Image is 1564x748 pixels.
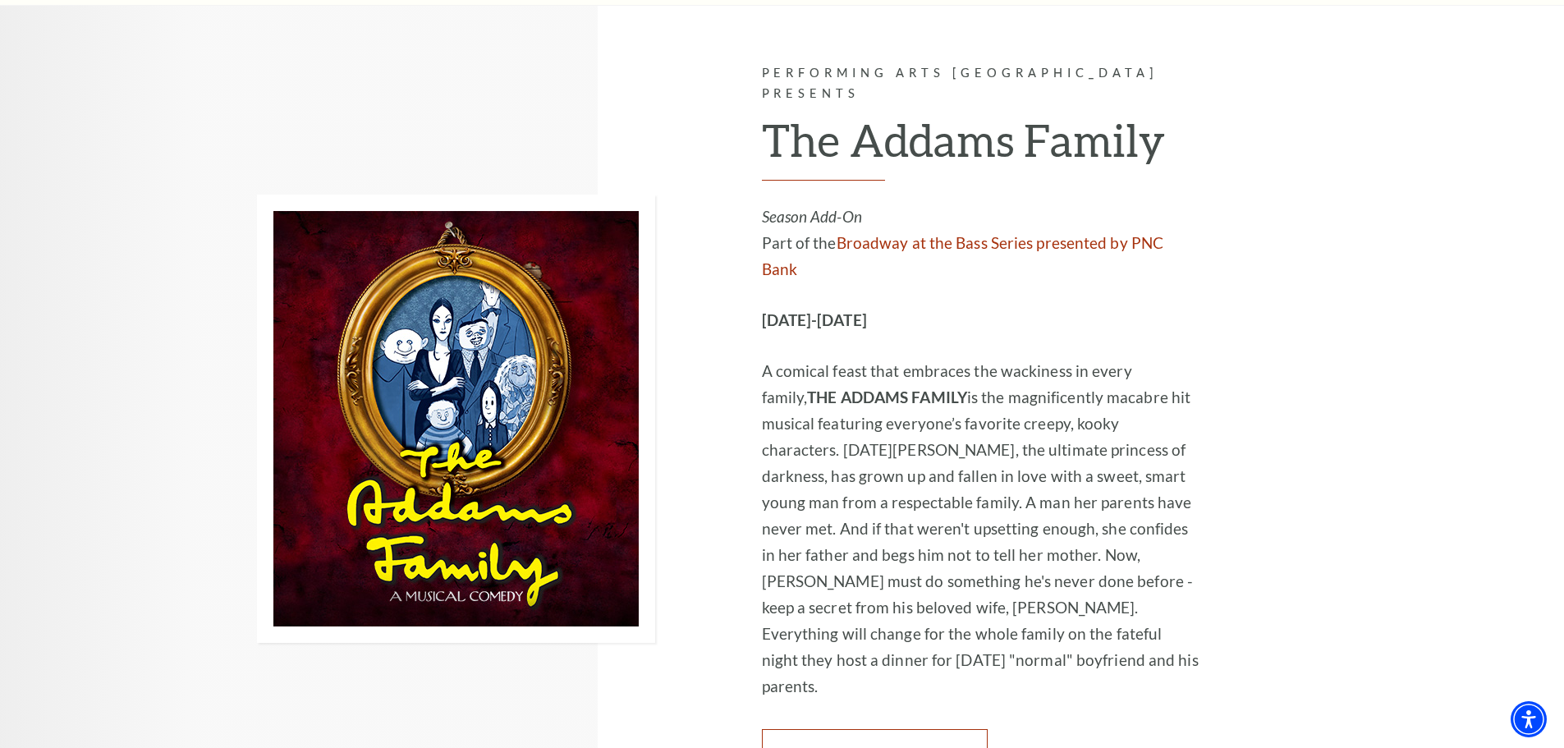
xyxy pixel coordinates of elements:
[762,310,867,329] strong: [DATE]-[DATE]
[807,388,967,406] strong: THE ADDAMS FAMILY
[1511,701,1547,737] div: Accessibility Menu
[257,195,655,643] img: Performing Arts Fort Worth Presents
[762,63,1201,104] p: Performing Arts [GEOGRAPHIC_DATA] Presents
[762,358,1201,700] p: A comical feast that embraces the wackiness in every family, is the magnificently macabre hit mus...
[762,113,1201,181] h2: The Addams Family
[762,204,1201,282] p: Part of the
[762,207,862,226] em: Season Add-On
[762,233,1164,278] a: Broadway at the Bass Series presented by PNC Bank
